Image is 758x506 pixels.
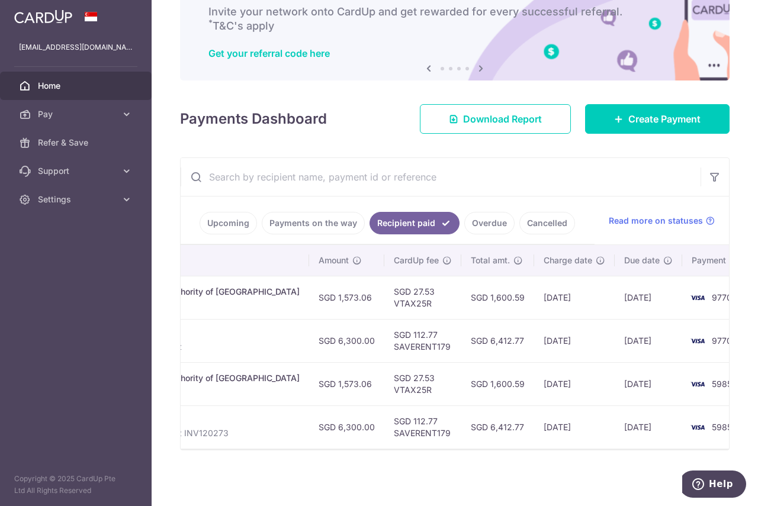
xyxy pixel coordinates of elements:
[615,362,682,405] td: [DATE]
[686,334,709,348] img: Bank Card
[461,276,534,319] td: SGD 1,600.59
[180,108,327,130] h4: Payments Dashboard
[615,405,682,449] td: [DATE]
[394,254,439,266] span: CardUp fee
[615,319,682,362] td: [DATE]
[384,319,461,362] td: SGD 112.77 SAVERENT179
[262,212,365,234] a: Payments on the way
[181,158,701,196] input: Search by recipient name, payment id or reference
[628,112,701,126] span: Create Payment
[534,362,615,405] td: [DATE]
[14,9,72,24] img: CardUp
[712,379,732,389] span: 5985
[712,336,732,346] span: 9770
[38,165,116,177] span: Support
[464,212,515,234] a: Overdue
[461,362,534,405] td: SGD 1,600.59
[208,5,701,33] h6: Invite your network onto CardUp and get rewarded for every successful referral. T&C's apply
[370,212,460,234] a: Recipient paid
[686,420,709,434] img: Bank Card
[585,104,730,134] a: Create Payment
[309,319,384,362] td: SGD 6,300.00
[686,291,709,305] img: Bank Card
[609,215,703,227] span: Read more on statuses
[615,276,682,319] td: [DATE]
[544,254,592,266] span: Charge date
[384,362,461,405] td: SGD 27.53 VTAX25R
[712,292,732,302] span: 9770
[38,108,116,120] span: Pay
[420,104,571,134] a: Download Report
[38,194,116,205] span: Settings
[309,276,384,319] td: SGD 1,573.06
[624,254,660,266] span: Due date
[686,377,709,391] img: Bank Card
[609,215,715,227] a: Read more on statuses
[682,470,746,500] iframe: Opens a widget where you can find more information
[309,362,384,405] td: SGD 1,573.06
[208,47,330,59] a: Get your referral code here
[19,41,133,53] p: [EMAIL_ADDRESS][DOMAIN_NAME]
[712,422,732,432] span: 5985
[38,80,116,92] span: Home
[534,405,615,449] td: [DATE]
[319,254,349,266] span: Amount
[463,112,542,126] span: Download Report
[534,276,615,319] td: [DATE]
[38,137,116,149] span: Refer & Save
[461,405,534,449] td: SGD 6,412.77
[200,212,257,234] a: Upcoming
[519,212,575,234] a: Cancelled
[384,276,461,319] td: SGD 27.53 VTAX25R
[384,405,461,449] td: SGD 112.77 SAVERENT179
[471,254,510,266] span: Total amt.
[534,319,615,362] td: [DATE]
[461,319,534,362] td: SGD 6,412.77
[309,405,384,449] td: SGD 6,300.00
